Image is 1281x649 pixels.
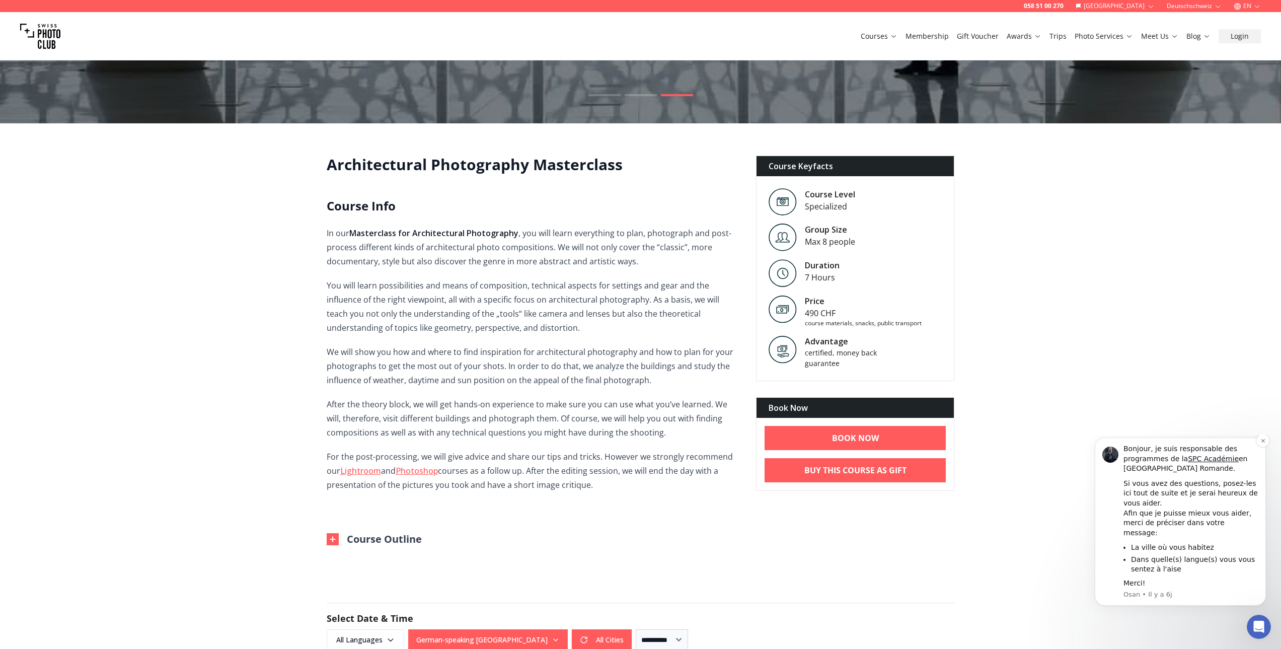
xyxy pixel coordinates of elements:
[769,224,797,251] img: Level
[327,226,740,268] p: In our , you will learn everything to plan, photograph and post-process different kinds of archit...
[901,29,953,43] button: Membership
[1049,31,1067,41] a: Trips
[1137,29,1182,43] button: Meet Us
[1024,2,1064,10] a: 058 51 00 270
[805,319,922,327] div: course materials, snacks, public transport
[757,398,954,418] div: Book Now
[805,259,840,271] div: Duration
[832,432,879,444] b: BOOK NOW
[1075,31,1133,41] a: Photo Services
[340,465,381,476] a: Lightroom
[805,200,855,212] div: Specialized
[953,29,1003,43] button: Gift Voucher
[1080,435,1281,644] iframe: Intercom notifications message
[1186,31,1211,41] a: Blog
[805,224,855,236] div: Group Size
[769,259,797,287] img: Level
[804,464,907,476] b: Buy This Course As Gift
[327,532,422,546] button: Course Outline
[327,533,339,545] img: Outline Close
[1219,29,1261,43] button: Login
[1141,31,1178,41] a: Meet Us
[327,198,740,214] h2: Course Info
[1007,31,1041,41] a: Awards
[957,31,999,41] a: Gift Voucher
[1071,29,1137,43] button: Photo Services
[769,295,797,323] img: Price
[769,188,797,216] img: Level
[20,16,60,56] img: Swiss photo club
[805,307,922,319] div: 490 CHF
[765,426,946,450] a: BOOK NOW
[769,335,797,364] img: Advantage
[1003,29,1045,43] button: Awards
[861,31,897,41] a: Courses
[1182,29,1215,43] button: Blog
[805,188,855,200] div: Course Level
[327,278,740,335] p: You will learn possibilities and means of composition, technical aspects for settings and gear an...
[349,228,518,239] strong: Masterclass for Architectural Photography
[757,156,954,176] div: Course Keyfacts
[1045,29,1071,43] button: Trips
[805,236,855,248] div: Max 8 people
[396,465,438,476] a: Photoshop
[906,31,949,41] a: Membership
[327,156,740,174] h1: Architectural Photography Masterclass
[805,347,890,369] div: certified, money back guarantee
[327,345,740,387] p: We will show you how and where to find inspiration for architectural photography and how to plan ...
[857,29,901,43] button: Courses
[765,458,946,482] a: Buy This Course As Gift
[328,631,403,649] span: All Languages
[805,271,840,283] div: 7 Hours
[327,397,740,440] p: After the theory block, we will get hands-on experience to make sure you can use what you’ve lear...
[805,335,890,347] div: Advantage
[1247,615,1271,639] iframe: Intercom live chat
[327,450,740,492] p: For the post-processing, we will give advice and share our tips and tricks. However we strongly r...
[327,611,955,625] h2: Select Date & Time
[805,295,922,307] div: Price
